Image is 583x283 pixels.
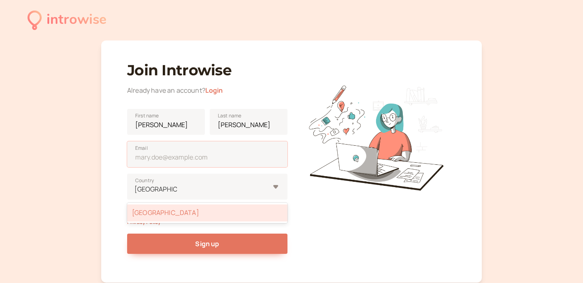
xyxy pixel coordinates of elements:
input: First name [127,109,205,135]
div: introwise [47,9,106,31]
span: Sign up [195,239,219,248]
span: Email [135,144,148,152]
input: Last name [210,109,287,135]
div: Already have an account? [127,85,287,96]
span: First name [135,112,159,120]
span: Country [135,177,154,185]
a: Login [205,86,223,95]
div: [GEOGRAPHIC_DATA] [127,204,287,221]
span: Last name [218,112,241,120]
a: introwise [28,9,106,31]
input: Email [127,141,287,167]
button: Sign up [127,234,287,254]
input: [GEOGRAPHIC_DATA]Country [134,185,177,194]
iframe: Chat Widget [543,244,583,283]
h1: Join Introwise [127,62,287,79]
